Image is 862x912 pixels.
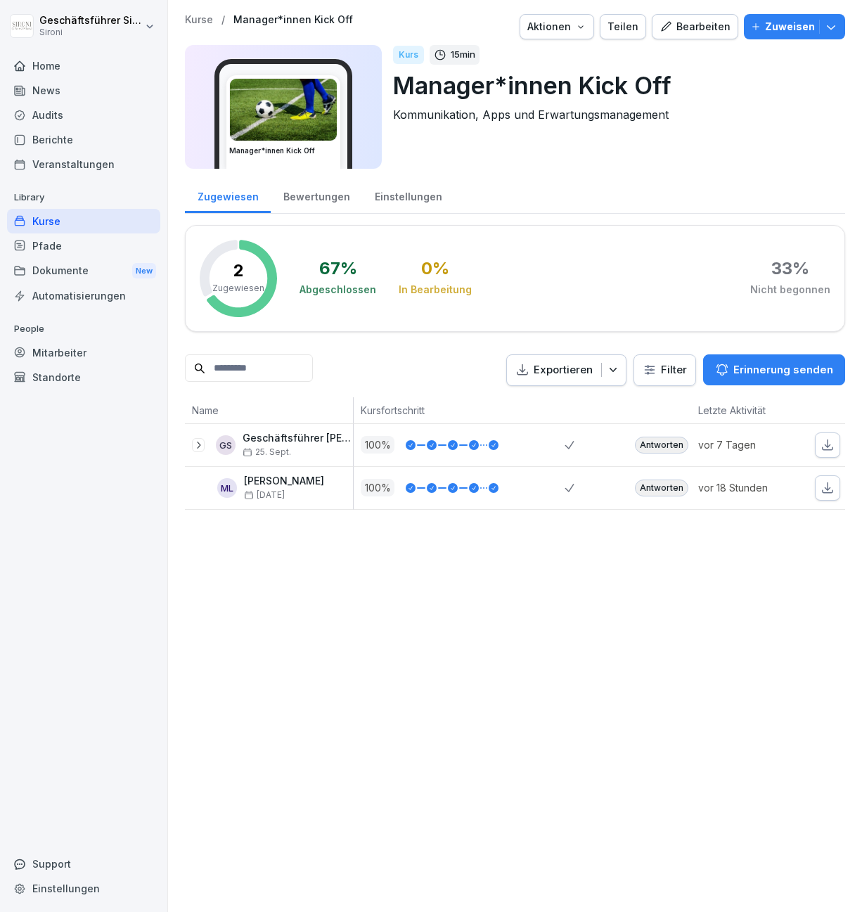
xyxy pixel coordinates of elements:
div: Nicht begonnen [750,283,830,297]
div: Filter [643,363,687,377]
div: Bearbeiten [660,19,731,34]
div: 33 % [771,260,809,277]
button: Teilen [600,14,646,39]
button: Erinnerung senden [703,354,845,385]
p: vor 7 Tagen [698,437,797,452]
a: Einstellungen [7,876,160,901]
p: Geschäftsführer [PERSON_NAME] [243,432,353,444]
p: 100 % [361,479,394,496]
p: Library [7,186,160,209]
h3: Manager*innen Kick Off [229,146,337,156]
div: In Bearbeitung [399,283,472,297]
div: Teilen [607,19,638,34]
a: Home [7,53,160,78]
p: Geschäftsführer Sironi [39,15,142,27]
div: ML [217,478,237,498]
div: Aktionen [527,19,586,34]
div: GS [216,435,236,455]
a: News [7,78,160,103]
p: Zugewiesen [212,282,264,295]
button: Filter [634,355,695,385]
p: Letzte Aktivität [698,403,790,418]
a: Einstellungen [362,177,454,213]
p: 15 min [451,48,475,62]
p: Exportieren [534,362,593,378]
p: 100 % [361,436,394,454]
a: Automatisierungen [7,283,160,308]
button: Bearbeiten [652,14,738,39]
p: Zuweisen [765,19,815,34]
a: Berichte [7,127,160,152]
button: Exportieren [506,354,626,386]
p: Erinnerung senden [733,362,833,378]
p: / [221,14,225,26]
p: Manager*innen Kick Off [393,68,834,103]
p: 2 [233,262,244,279]
p: vor 18 Stunden [698,480,797,495]
button: Aktionen [520,14,594,39]
div: 67 % [319,260,357,277]
a: Pfade [7,233,160,258]
a: Audits [7,103,160,127]
div: Kurs [393,46,424,64]
img: i4ui5288c8k9896awxn1tre9.png [230,79,337,141]
p: Sironi [39,27,142,37]
div: Abgeschlossen [300,283,376,297]
div: New [132,263,156,279]
p: Kommunikation, Apps und Erwartungsmanagement [393,106,834,123]
div: Support [7,852,160,876]
p: Name [192,403,346,418]
div: Antworten [635,480,688,496]
p: Kursfortschritt [361,403,558,418]
p: [PERSON_NAME] [244,475,324,487]
div: 0 % [421,260,449,277]
div: Dokumente [7,258,160,284]
a: Zugewiesen [185,177,271,213]
span: 25. Sept. [243,447,291,457]
p: People [7,318,160,340]
a: Mitarbeiter [7,340,160,365]
a: Veranstaltungen [7,152,160,176]
a: Standorte [7,365,160,390]
div: Antworten [635,437,688,454]
a: Kurse [185,14,213,26]
a: Manager*innen Kick Off [233,14,353,26]
span: [DATE] [244,490,285,500]
a: Kurse [7,209,160,233]
a: DokumenteNew [7,258,160,284]
button: Zuweisen [744,14,845,39]
a: Bewertungen [271,177,362,213]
